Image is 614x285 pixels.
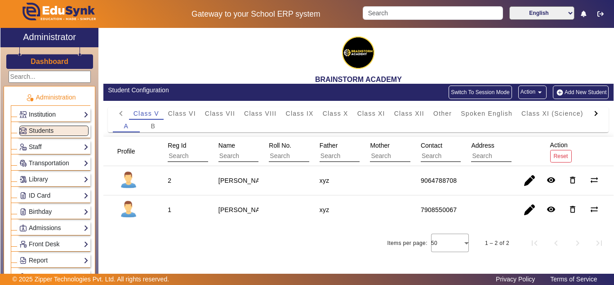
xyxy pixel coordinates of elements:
[108,86,354,95] div: Student Configuration
[286,110,314,117] span: Class IX
[117,169,140,192] img: profile.png
[151,123,156,129] span: B
[205,110,235,117] span: Class VII
[550,150,572,162] button: Reset
[485,239,509,248] div: 1 – 2 of 2
[387,239,427,248] div: Items per page:
[20,127,27,134] img: Students.png
[421,205,457,214] div: 7908550067
[547,137,575,165] div: Action
[336,30,381,75] img: 4dcf187e-2f27-4ade-b959-b2f9e772b784
[114,143,147,159] div: Profile
[555,89,565,96] img: add-new-student.png
[370,142,390,149] span: Mother
[545,232,567,254] button: Previous page
[323,110,348,117] span: Class X
[316,137,411,165] div: Father
[168,110,196,117] span: Class VI
[11,93,90,102] p: Administration
[29,127,53,134] span: Students
[421,150,501,162] input: Search
[491,273,539,285] a: Privacy Policy
[269,150,349,162] input: Search
[320,150,400,162] input: Search
[218,142,235,149] span: Name
[418,137,512,165] div: Contact
[269,142,291,149] span: Roll No.
[461,110,512,117] span: Spoken English
[320,142,338,149] span: Father
[370,150,450,162] input: Search
[547,205,556,214] mat-icon: remove_red_eye
[590,205,599,214] mat-icon: sync_alt
[218,206,271,213] staff-with-status: [PERSON_NAME]
[159,9,354,19] h5: Gateway to your School ERP system
[357,110,385,117] span: Class XI
[13,275,169,284] p: © 2025 Zipper Technologies Pvt. Ltd. All rights reserved.
[588,232,610,254] button: Last page
[471,142,494,149] span: Address
[133,110,159,117] span: Class V
[468,137,563,165] div: Address
[394,110,424,117] span: Class XII
[218,150,299,162] input: Search
[165,137,259,165] div: Reg Id
[29,273,55,280] span: Inventory
[590,176,599,185] mat-icon: sync_alt
[449,86,512,99] button: Switch To Session Mode
[547,176,556,185] mat-icon: remove_red_eye
[244,110,276,117] span: Class VIII
[215,137,310,165] div: Name
[367,137,462,165] div: Mother
[19,126,89,136] a: Students
[320,205,329,214] div: xyz
[218,177,271,184] staff-with-status: [PERSON_NAME]
[168,142,186,149] span: Reg Id
[421,176,457,185] div: 9064788708
[168,176,171,185] div: 2
[103,75,614,84] h2: BRAINSTORM ACADEMY
[553,86,609,99] button: Add New Student
[546,273,601,285] a: Terms of Service
[117,148,135,155] span: Profile
[568,205,577,214] mat-icon: delete_outline
[521,110,583,117] span: Class XI (Science)
[363,6,503,20] input: Search
[433,110,452,117] span: Other
[26,94,34,102] img: Administration.png
[31,57,68,66] h3: Dashboard
[568,176,577,185] mat-icon: delete_outline
[168,150,248,162] input: Search
[23,32,76,42] h2: Administrator
[567,232,588,254] button: Next page
[30,57,69,66] a: Dashboard
[266,137,360,165] div: Roll No.
[524,232,545,254] button: First page
[168,205,171,214] div: 1
[471,150,552,162] input: Search
[0,28,98,47] a: Administrator
[320,176,329,185] div: xyz
[19,271,89,282] a: Inventory
[124,123,129,129] span: A
[117,199,140,221] img: profile.png
[421,142,442,149] span: Contact
[9,71,91,83] input: Search...
[518,86,547,99] button: Action
[535,88,544,97] mat-icon: arrow_drop_down
[20,273,27,280] img: Inventory.png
